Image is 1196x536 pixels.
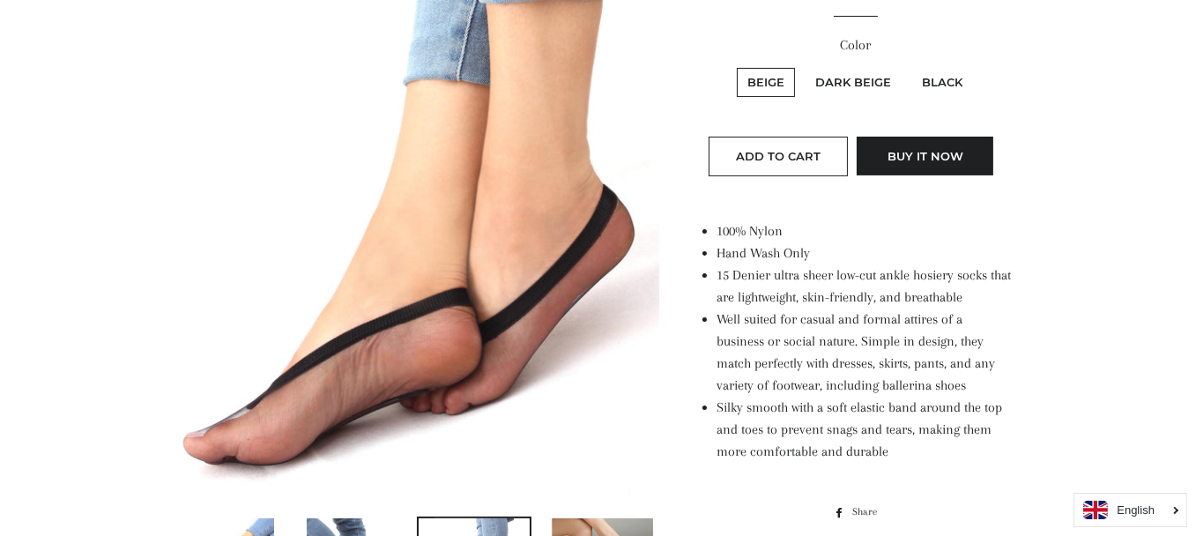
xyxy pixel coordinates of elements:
label: Dark Beige [805,68,902,97]
span: Share [852,502,886,522]
span: Add to Cart [736,149,821,163]
span: 100% Nylon [717,223,783,239]
button: Buy it now [857,137,993,175]
label: Black [911,68,973,97]
span: 15 Denier ultra sheer low-cut ankle hosiery socks that are lightweight, skin-friendly, and breath... [717,267,1011,305]
button: Add to Cart [709,137,848,175]
a: English [1083,501,1177,519]
label: Color [699,34,1012,56]
i: English [1117,504,1155,516]
label: Beige [737,68,795,97]
span: Well suited for casual and formal attires of a business or social nature. Simple in design, they ... [717,311,995,393]
span: Hand Wash Only [717,245,810,261]
span: Silky smooth with a soft elastic band around the top and toes to prevent snags and tears, making ... [717,399,1002,459]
